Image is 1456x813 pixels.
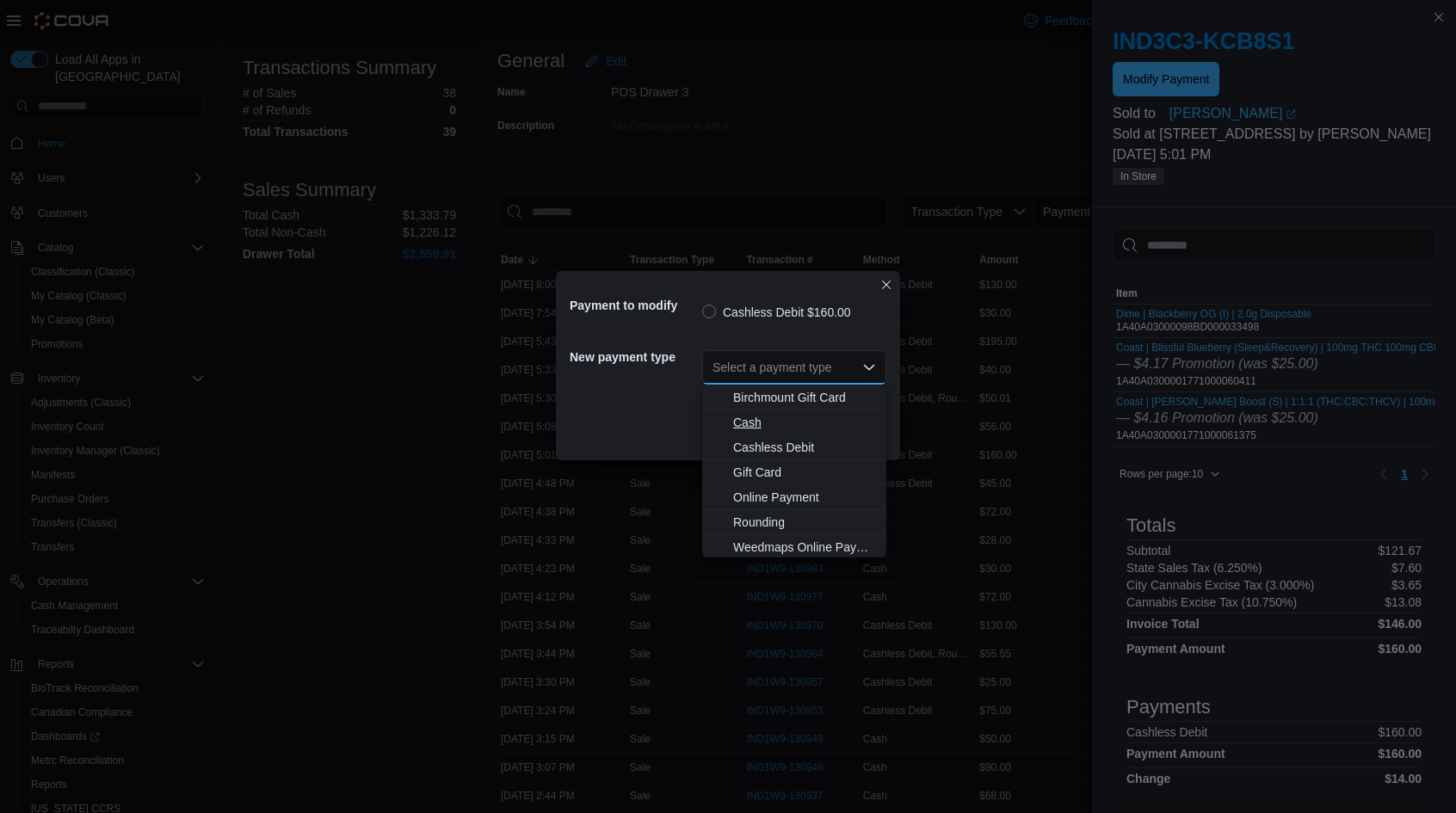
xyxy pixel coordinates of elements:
[733,489,876,506] span: Online Payment
[733,464,876,481] span: Gift Card
[876,274,897,295] button: Closes this modal window
[733,439,876,456] span: Cashless Debit
[733,414,876,431] span: Cash
[702,460,886,485] button: Gift Card
[713,357,714,378] input: Accessible screen reader label
[702,510,886,535] button: Rounding
[702,485,886,510] button: Online Payment
[733,389,876,406] span: Birchmount Gift Card
[702,385,886,560] div: Choose from the following options
[733,539,876,556] span: Weedmaps Online Payment
[570,288,699,323] h5: Payment to modify
[702,302,851,323] label: Cashless Debit $160.00
[733,514,876,531] span: Rounding
[702,435,886,460] button: Cashless Debit
[862,360,876,374] button: Close list of options
[570,340,699,374] h5: New payment type
[702,410,886,435] button: Cash
[702,385,886,410] button: Birchmount Gift Card
[702,535,886,560] button: Weedmaps Online Payment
